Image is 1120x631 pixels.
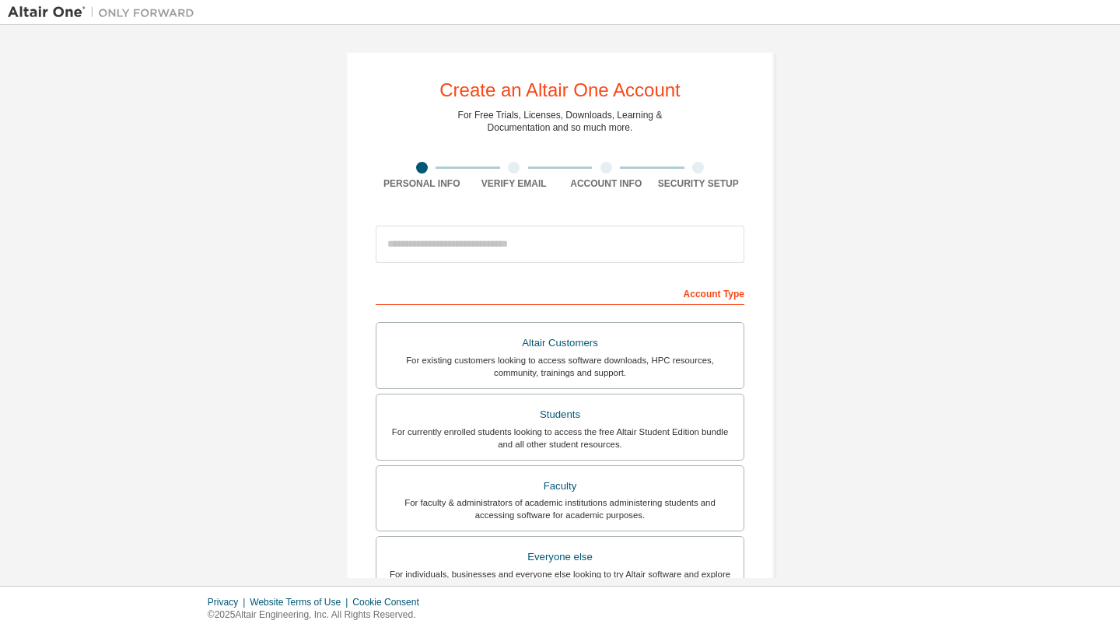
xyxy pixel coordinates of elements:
div: For individuals, businesses and everyone else looking to try Altair software and explore our prod... [386,568,734,593]
div: Faculty [386,475,734,497]
div: Personal Info [376,177,468,190]
div: Security Setup [653,177,745,190]
div: For faculty & administrators of academic institutions administering students and accessing softwa... [386,496,734,521]
img: Altair One [8,5,202,20]
div: Altair Customers [386,332,734,354]
div: For currently enrolled students looking to access the free Altair Student Edition bundle and all ... [386,426,734,450]
div: Website Terms of Use [250,596,352,608]
div: For existing customers looking to access software downloads, HPC resources, community, trainings ... [386,354,734,379]
div: Everyone else [386,546,734,568]
div: Students [386,404,734,426]
div: Verify Email [468,177,561,190]
div: For Free Trials, Licenses, Downloads, Learning & Documentation and so much more. [458,109,663,134]
div: Cookie Consent [352,596,428,608]
p: © 2025 Altair Engineering, Inc. All Rights Reserved. [208,608,429,622]
div: Account Type [376,280,744,305]
div: Privacy [208,596,250,608]
div: Create an Altair One Account [439,81,681,100]
div: Account Info [560,177,653,190]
